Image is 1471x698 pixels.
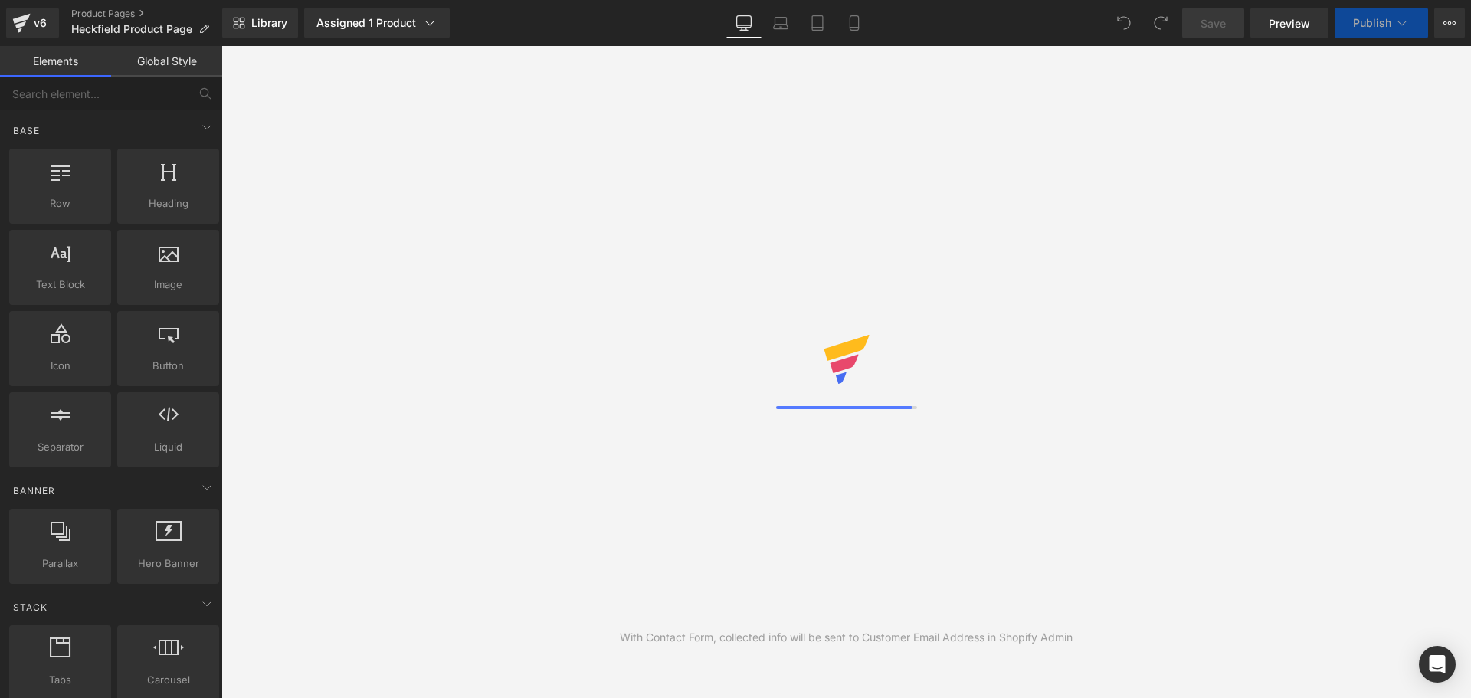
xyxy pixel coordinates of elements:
span: Image [122,277,215,293]
span: Separator [14,439,106,455]
span: Stack [11,600,49,614]
a: v6 [6,8,59,38]
div: Assigned 1 Product [316,15,437,31]
div: With Contact Form, collected info will be sent to Customer Email Address in Shopify Admin [620,629,1073,646]
button: Undo [1109,8,1139,38]
a: Laptop [762,8,799,38]
span: Icon [14,358,106,374]
span: Carousel [122,672,215,688]
span: Button [122,358,215,374]
span: Save [1201,15,1226,31]
a: Product Pages [71,8,222,20]
a: Tablet [799,8,836,38]
span: Library [251,16,287,30]
span: Liquid [122,439,215,455]
a: New Library [222,8,298,38]
a: Preview [1250,8,1328,38]
span: Heckfield Product Page [71,23,192,35]
a: Mobile [836,8,873,38]
span: Parallax [14,555,106,572]
span: Heading [122,195,215,211]
a: Desktop [726,8,762,38]
button: Redo [1145,8,1176,38]
span: Base [11,123,41,138]
div: v6 [31,13,50,33]
span: Banner [11,483,57,498]
span: Preview [1269,15,1310,31]
div: Open Intercom Messenger [1419,646,1456,683]
button: More [1434,8,1465,38]
span: Tabs [14,672,106,688]
button: Publish [1335,8,1428,38]
span: Row [14,195,106,211]
a: Global Style [111,46,222,77]
span: Text Block [14,277,106,293]
span: Hero Banner [122,555,215,572]
span: Publish [1353,17,1391,29]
